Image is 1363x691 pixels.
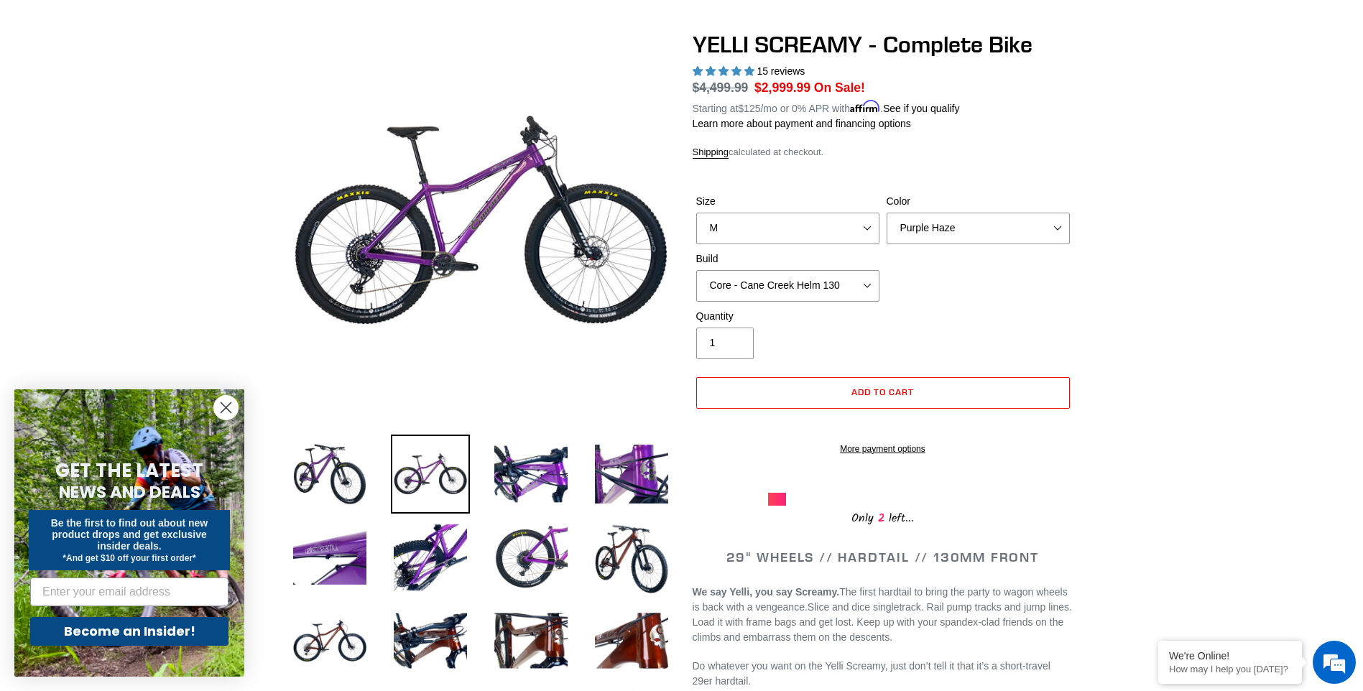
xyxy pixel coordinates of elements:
span: Do whatever you want on the Yelli Screamy, just don’t tell it that it’s a short-travel 29er hardt... [693,660,1050,687]
a: Learn more about payment and financing options [693,118,911,129]
img: d_696896380_company_1647369064580_696896380 [46,72,82,108]
p: How may I help you today? [1169,664,1291,674]
p: Slice and dice singletrack. Rail pump tracks and jump lines. Load it with frame bags and get lost... [693,585,1073,645]
a: See if you qualify - Learn more about Affirm Financing (opens in modal) [883,103,960,114]
img: Load image into Gallery viewer, YELLI SCREAMY - Complete Bike [391,435,470,514]
img: Load image into Gallery viewer, YELLI SCREAMY - Complete Bike [290,518,369,597]
button: Add to cart [696,377,1070,409]
p: Starting at /mo or 0% APR with . [693,98,960,116]
img: Load image into Gallery viewer, YELLI SCREAMY - Complete Bike [592,601,671,680]
img: Load image into Gallery viewer, YELLI SCREAMY - Complete Bike [491,601,570,680]
span: On Sale! [814,78,865,97]
span: 29" WHEELS // HARDTAIL // 130MM FRONT [726,549,1039,565]
textarea: Type your message and hit 'Enter' [7,392,274,442]
span: GET THE LATEST [55,458,203,483]
h1: YELLI SCREAMY - Complete Bike [693,31,1073,58]
span: NEWS AND DEALS [59,481,200,504]
label: Color [887,194,1070,209]
a: Shipping [693,147,729,159]
span: 2 [874,509,889,527]
span: Be the first to find out about new product drops and get exclusive insider deals. [51,517,208,552]
span: Add to cart [851,386,914,397]
label: Quantity [696,309,879,324]
img: Load image into Gallery viewer, YELLI SCREAMY - Complete Bike [391,601,470,680]
span: $2,999.99 [754,80,810,95]
div: We're Online! [1169,650,1291,662]
span: We're online! [83,181,198,326]
div: Navigation go back [16,79,37,101]
span: 15 reviews [757,65,805,77]
img: Load image into Gallery viewer, YELLI SCREAMY - Complete Bike [290,601,369,680]
div: Minimize live chat window [236,7,270,42]
b: We say Yelli, you say Screamy. [693,586,840,598]
div: calculated at checkout. [693,145,1073,159]
div: Only left... [768,506,998,528]
img: Load image into Gallery viewer, YELLI SCREAMY - Complete Bike [491,435,570,514]
div: Chat with us now [96,80,263,99]
input: Enter your email address [30,578,228,606]
img: Load image into Gallery viewer, YELLI SCREAMY - Complete Bike [391,518,470,597]
img: Load image into Gallery viewer, YELLI SCREAMY - Complete Bike [290,435,369,514]
span: The first hardtail to bring the party to wagon wheels is back with a vengeance. [693,586,1068,613]
button: Close dialog [213,395,239,420]
s: $4,499.99 [693,80,749,95]
span: Affirm [850,101,880,113]
span: $125 [738,103,760,114]
label: Size [696,194,879,209]
button: Become an Insider! [30,617,228,646]
label: Build [696,251,879,266]
img: Load image into Gallery viewer, YELLI SCREAMY - Complete Bike [592,518,671,597]
img: Load image into Gallery viewer, YELLI SCREAMY - Complete Bike [592,435,671,514]
span: 5.00 stars [693,65,757,77]
a: More payment options [696,442,1070,455]
img: Load image into Gallery viewer, YELLI SCREAMY - Complete Bike [491,518,570,597]
span: *And get $10 off your first order* [63,553,195,563]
